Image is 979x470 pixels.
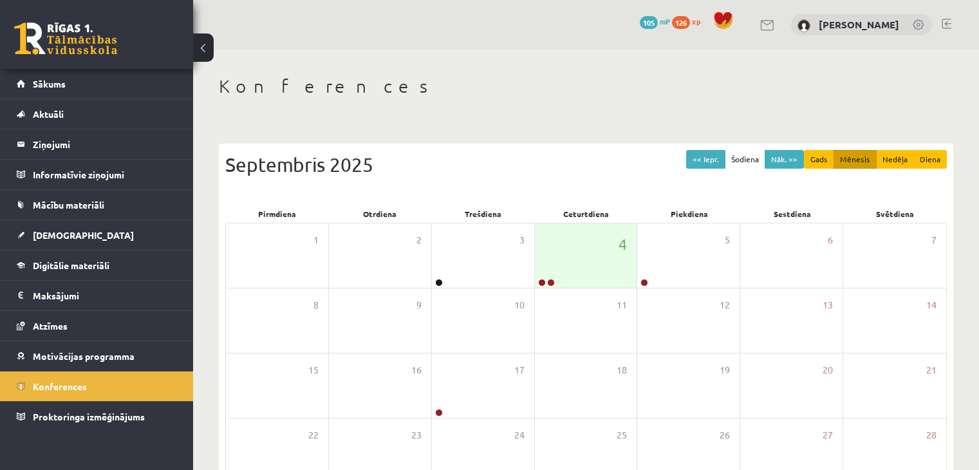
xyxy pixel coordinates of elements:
[926,363,937,377] span: 21
[33,78,66,89] span: Sākums
[823,428,833,442] span: 27
[17,69,177,99] a: Sākums
[17,250,177,280] a: Digitālie materiāli
[640,16,670,26] a: 105 mP
[431,205,534,223] div: Trešdiena
[17,190,177,220] a: Mācību materiāli
[797,19,810,32] img: Angelisa Kuzņecova
[308,363,319,377] span: 15
[33,160,177,189] legend: Informatīvie ziņojumi
[926,428,937,442] span: 28
[741,205,844,223] div: Sestdiena
[519,233,525,247] span: 3
[834,150,877,169] button: Mēnesis
[14,23,117,55] a: Rīgas 1. Tālmācības vidusskola
[534,205,637,223] div: Ceturtdiena
[33,259,109,271] span: Digitālie materiāli
[225,205,328,223] div: Pirmdiena
[33,350,135,362] span: Motivācijas programma
[411,363,422,377] span: 16
[823,363,833,377] span: 20
[33,320,68,332] span: Atzīmes
[17,371,177,401] a: Konferences
[617,428,627,442] span: 25
[411,428,422,442] span: 23
[328,205,431,223] div: Otrdiena
[308,428,319,442] span: 22
[313,233,319,247] span: 1
[660,16,670,26] span: mP
[33,199,104,211] span: Mācību materiāli
[672,16,690,29] span: 126
[913,150,947,169] button: Diena
[514,298,525,312] span: 10
[33,381,87,392] span: Konferences
[765,150,804,169] button: Nāk. >>
[828,233,833,247] span: 6
[619,233,627,255] span: 4
[804,150,834,169] button: Gads
[640,16,658,29] span: 105
[313,298,319,312] span: 8
[17,281,177,310] a: Maksājumi
[17,341,177,371] a: Motivācijas programma
[720,363,730,377] span: 19
[823,298,833,312] span: 13
[225,150,947,179] div: Septembris 2025
[720,298,730,312] span: 12
[926,298,937,312] span: 14
[876,150,914,169] button: Nedēļa
[33,129,177,159] legend: Ziņojumi
[33,411,145,422] span: Proktoringa izmēģinājums
[33,281,177,310] legend: Maksājumi
[17,129,177,159] a: Ziņojumi
[725,233,730,247] span: 5
[416,233,422,247] span: 2
[692,16,700,26] span: xp
[725,150,765,169] button: Šodiena
[819,18,899,31] a: [PERSON_NAME]
[416,298,422,312] span: 9
[720,428,730,442] span: 26
[686,150,725,169] button: << Iepr.
[931,233,937,247] span: 7
[17,220,177,250] a: [DEMOGRAPHIC_DATA]
[219,75,953,97] h1: Konferences
[672,16,707,26] a: 126 xp
[514,428,525,442] span: 24
[17,160,177,189] a: Informatīvie ziņojumi
[17,311,177,341] a: Atzīmes
[617,298,627,312] span: 11
[617,363,627,377] span: 18
[17,402,177,431] a: Proktoringa izmēģinājums
[33,108,64,120] span: Aktuāli
[33,229,134,241] span: [DEMOGRAPHIC_DATA]
[17,99,177,129] a: Aktuāli
[514,363,525,377] span: 17
[844,205,947,223] div: Svētdiena
[638,205,741,223] div: Piekdiena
